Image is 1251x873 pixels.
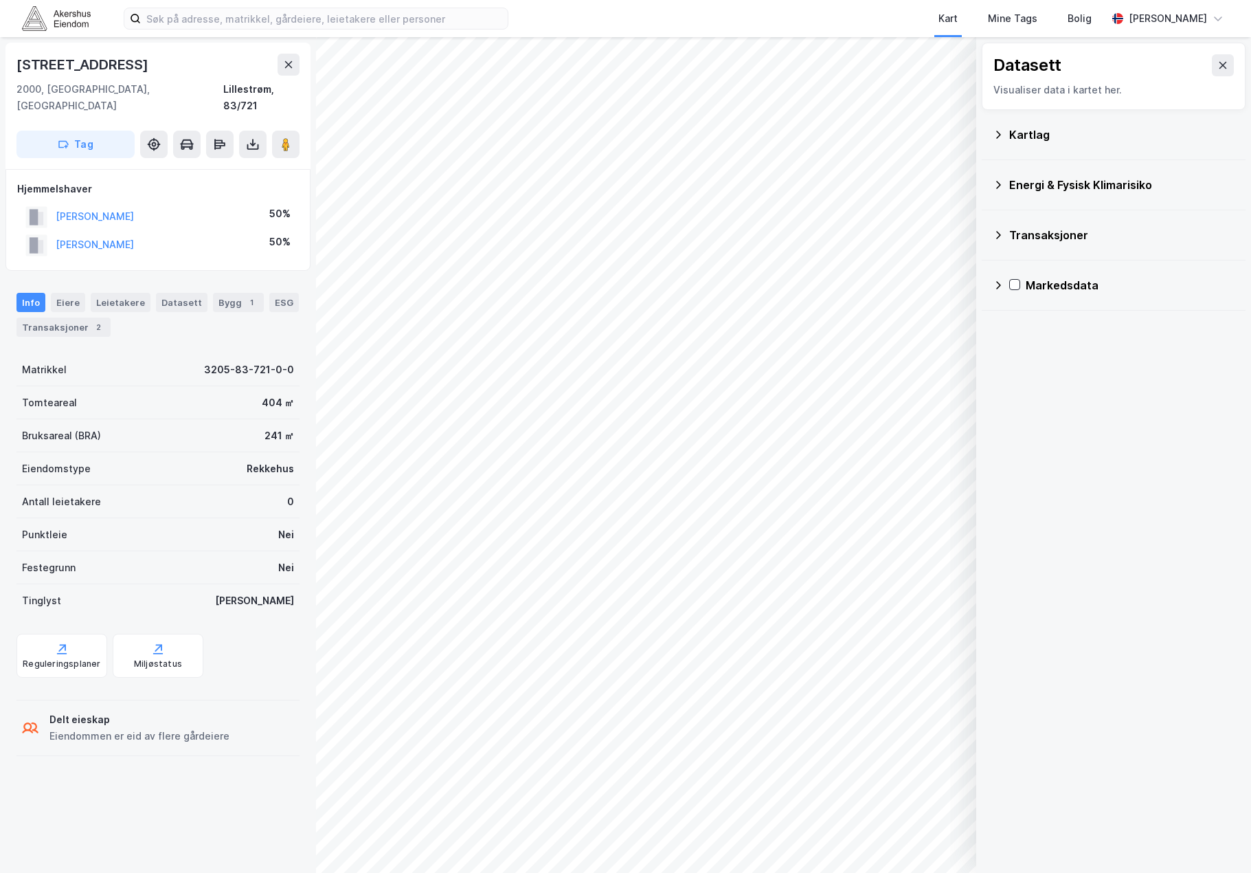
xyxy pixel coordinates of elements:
div: Datasett [156,293,207,312]
div: Hjemmelshaver [17,181,299,197]
div: Nei [278,560,294,576]
div: Kontrollprogram for chat [1182,807,1251,873]
div: ESG [269,293,299,312]
div: 0 [287,494,294,510]
div: Festegrunn [22,560,76,576]
div: Nei [278,527,294,543]
div: [STREET_ADDRESS] [16,54,151,76]
button: Tag [16,131,135,158]
div: Lillestrøm, 83/721 [223,81,300,114]
div: Datasett [993,54,1061,76]
div: Bygg [213,293,264,312]
div: [PERSON_NAME] [215,593,294,609]
div: 2000, [GEOGRAPHIC_DATA], [GEOGRAPHIC_DATA] [16,81,223,114]
div: Eiendomstype [22,461,91,477]
div: 1 [245,296,258,309]
div: Bolig [1068,10,1092,27]
div: 3205-83-721-0-0 [204,362,294,378]
div: 404 ㎡ [262,395,294,411]
div: Matrikkel [22,362,67,378]
img: akershus-eiendom-logo.9091f326c980b4bce74ccdd9f866810c.svg [22,6,91,30]
div: Kart [938,10,958,27]
div: Eiere [51,293,85,312]
div: Mine Tags [988,10,1037,27]
div: [PERSON_NAME] [1129,10,1207,27]
div: Energi & Fysisk Klimarisiko [1009,177,1235,193]
div: Leietakere [91,293,150,312]
div: Delt eieskap [49,711,229,728]
div: Tomteareal [22,395,77,411]
iframe: Chat Widget [1182,807,1251,873]
div: Info [16,293,45,312]
div: 241 ㎡ [264,428,294,444]
div: Miljøstatus [134,659,182,670]
div: Eiendommen er eid av flere gårdeiere [49,728,229,744]
div: Visualiser data i kartet her. [993,82,1234,98]
div: Tinglyst [22,593,61,609]
div: Punktleie [22,527,67,543]
div: Kartlag [1009,126,1235,143]
div: Transaksjoner [16,318,111,337]
input: Søk på adresse, matrikkel, gårdeiere, leietakere eller personer [141,8,508,29]
div: Rekkehus [247,461,294,477]
div: Transaksjoner [1009,227,1235,243]
div: Reguleringsplaner [23,659,100,670]
div: Markedsdata [1026,277,1235,294]
div: 2 [91,320,105,334]
div: Bruksareal (BRA) [22,428,101,444]
div: 50% [269,234,291,250]
div: Antall leietakere [22,494,101,510]
div: 50% [269,206,291,222]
